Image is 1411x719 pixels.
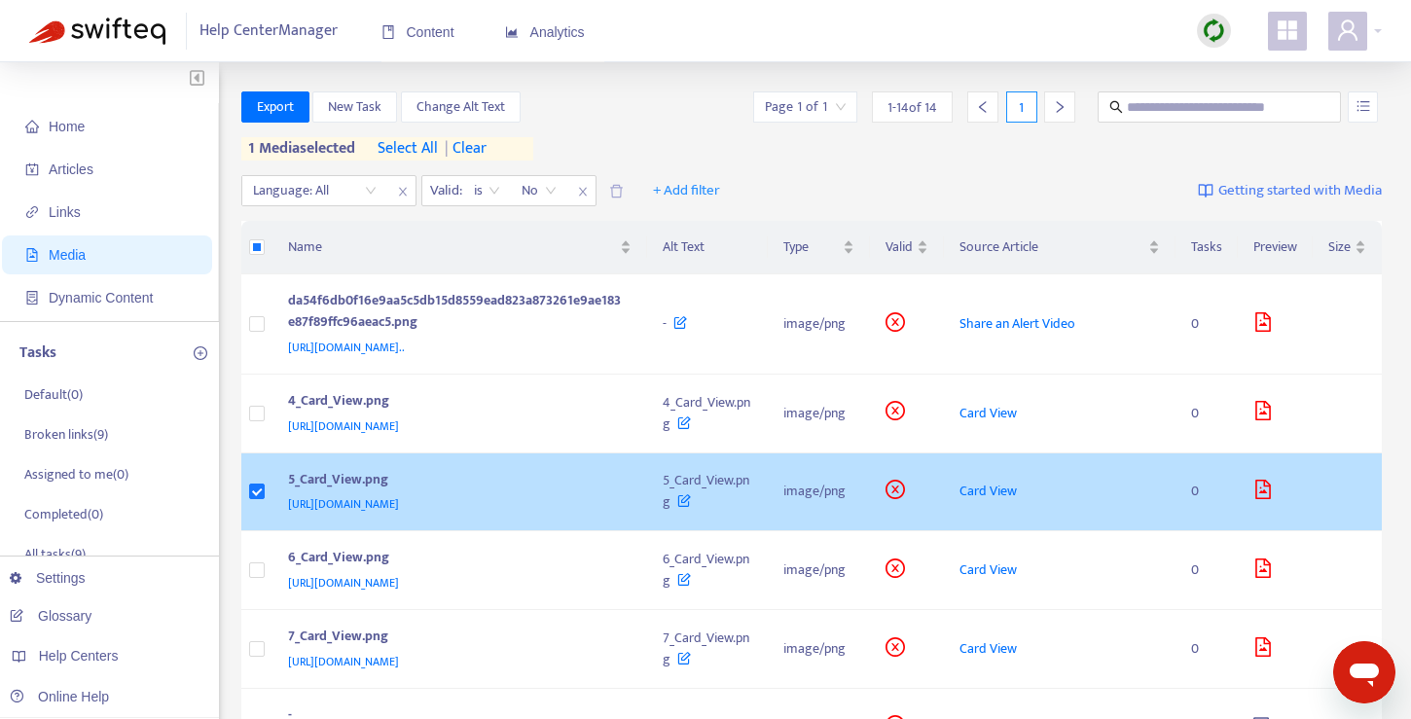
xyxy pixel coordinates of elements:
[1336,18,1359,42] span: user
[241,91,309,123] button: Export
[886,480,905,499] span: close-circle
[24,424,108,445] p: Broken links ( 9 )
[505,24,585,40] span: Analytics
[1276,18,1299,42] span: appstore
[959,402,1017,424] span: Card View
[887,97,937,118] span: 1 - 14 of 14
[381,24,454,40] span: Content
[1253,558,1273,578] span: file-image
[768,274,870,375] td: image/png
[199,13,338,50] span: Help Center Manager
[381,25,395,39] span: book
[783,236,839,258] span: Type
[24,384,83,405] p: Default ( 0 )
[1006,91,1037,123] div: 1
[25,162,39,176] span: account-book
[959,558,1017,581] span: Card View
[24,544,86,564] p: All tasks ( 9 )
[976,100,990,114] span: left
[288,390,625,415] div: 4_Card_View.png
[288,573,399,593] span: [URL][DOMAIN_NAME]
[663,469,749,513] span: 5_Card_View.png
[663,312,667,335] span: -
[1328,236,1351,258] span: Size
[49,162,93,177] span: Articles
[1313,221,1382,274] th: Size
[959,236,1144,258] span: Source Article
[241,137,356,161] span: 1 media selected
[288,652,399,671] span: [URL][DOMAIN_NAME]
[378,137,438,161] span: select all
[272,221,647,274] th: Name
[29,18,165,45] img: Swifteq
[10,570,86,586] a: Settings
[288,236,616,258] span: Name
[390,180,416,203] span: close
[288,494,399,514] span: [URL][DOMAIN_NAME]
[1191,403,1222,424] div: 0
[25,120,39,133] span: home
[959,312,1075,335] span: Share an Alert Video
[768,531,870,610] td: image/png
[886,236,913,258] span: Valid
[647,221,769,274] th: Alt Text
[505,25,519,39] span: area-chart
[288,469,625,494] div: 5_Card_View.png
[288,626,625,651] div: 7_Card_View.png
[49,247,86,263] span: Media
[288,547,625,572] div: 6_Card_View.png
[768,221,870,274] th: Type
[49,119,85,134] span: Home
[886,401,905,420] span: close-circle
[1253,312,1273,332] span: file-image
[194,346,207,360] span: plus-circle
[438,137,487,161] span: clear
[663,391,750,435] span: 4_Card_View.png
[1176,221,1238,274] th: Tasks
[522,176,557,205] span: No
[609,184,624,198] span: delete
[25,291,39,305] span: container
[474,176,500,205] span: is
[288,416,399,436] span: [URL][DOMAIN_NAME]
[10,689,109,704] a: Online Help
[1253,637,1273,657] span: file-image
[1198,175,1382,206] a: Getting started with Media
[959,480,1017,502] span: Card View
[1253,480,1273,499] span: file-image
[25,248,39,262] span: file-image
[1253,401,1273,420] span: file-image
[1202,18,1226,43] img: sync.dc5367851b00ba804db3.png
[10,608,91,624] a: Glossary
[1198,183,1213,198] img: image-link
[886,312,905,332] span: close-circle
[19,342,56,365] p: Tasks
[570,180,596,203] span: close
[328,96,381,118] span: New Task
[24,464,128,485] p: Assigned to me ( 0 )
[312,91,397,123] button: New Task
[1109,100,1123,114] span: search
[39,648,119,664] span: Help Centers
[24,504,103,524] p: Completed ( 0 )
[1348,91,1378,123] button: unordered-list
[1191,638,1222,660] div: 0
[886,558,905,578] span: close-circle
[663,548,749,592] span: 6_Card_View.png
[663,627,749,670] span: 7_Card_View.png
[49,204,81,220] span: Links
[653,179,720,202] span: + Add filter
[768,453,870,532] td: image/png
[1191,481,1222,502] div: 0
[422,176,465,205] span: Valid :
[416,96,505,118] span: Change Alt Text
[944,221,1176,274] th: Source Article
[288,290,625,337] div: da54f6db0f16e9aa5c5db15d8559ead823a873261e9ae183e87f89ffc96aeac5.png
[257,96,294,118] span: Export
[1191,313,1222,335] div: 0
[768,610,870,689] td: image/png
[445,135,449,162] span: |
[1053,100,1067,114] span: right
[959,637,1017,660] span: Card View
[25,205,39,219] span: link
